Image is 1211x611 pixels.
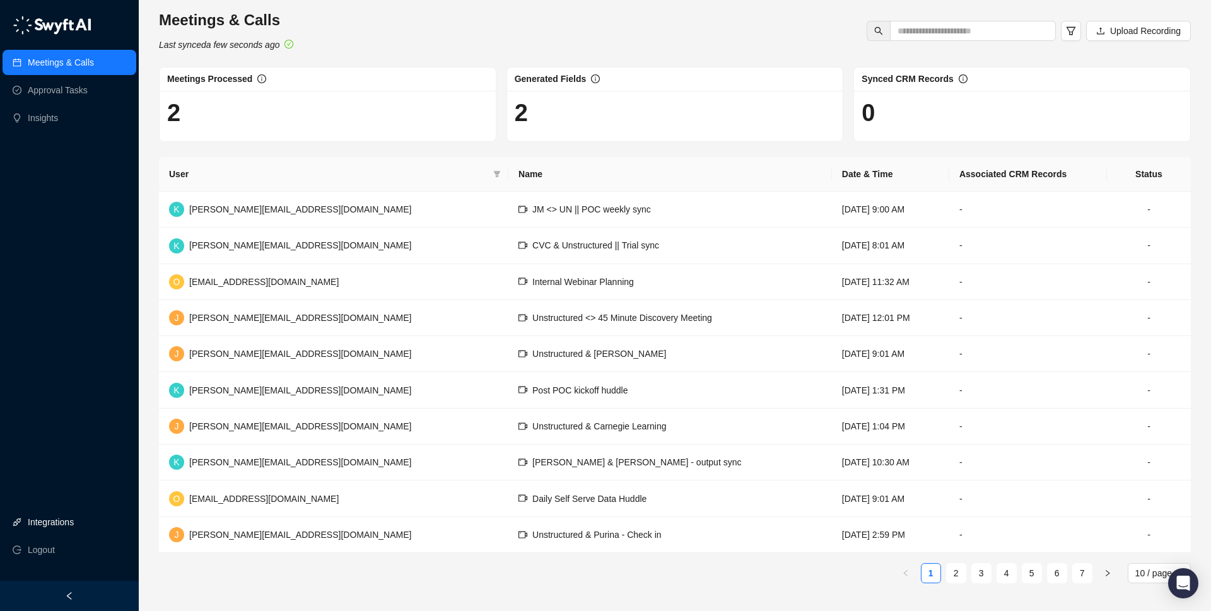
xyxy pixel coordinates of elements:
span: Synced CRM Records [862,74,953,84]
span: info-circle [257,74,266,83]
li: 3 [971,563,992,583]
td: [DATE] 2:59 PM [832,517,949,553]
td: [DATE] 1:04 PM [832,409,949,445]
td: - [949,409,1107,445]
span: Internal Webinar Planning [532,277,634,287]
td: - [1107,300,1191,336]
a: 5 [1022,564,1041,583]
td: - [1107,409,1191,445]
span: video-camera [518,349,527,358]
td: - [949,517,1107,553]
td: - [1107,480,1191,516]
li: 2 [946,563,966,583]
span: check-circle [284,40,293,49]
td: - [949,480,1107,516]
i: Last synced a few seconds ago [159,40,279,50]
span: [PERSON_NAME][EMAIL_ADDRESS][DOMAIN_NAME] [189,385,411,395]
td: - [1107,517,1191,553]
td: [DATE] 8:01 AM [832,228,949,264]
span: filter [493,170,501,178]
span: K [173,239,179,253]
li: Previous Page [896,563,916,583]
span: upload [1096,26,1105,35]
span: User [169,167,488,181]
span: O [173,275,180,289]
span: left [65,591,74,600]
td: - [1107,445,1191,480]
span: Unstructured <> 45 Minute Discovery Meeting [532,313,712,323]
span: video-camera [518,530,527,539]
h3: Meetings & Calls [159,10,293,30]
span: left [902,569,910,577]
button: left [896,563,916,583]
td: - [949,192,1107,228]
li: 4 [997,563,1017,583]
td: [DATE] 9:01 AM [832,480,949,516]
th: Date & Time [832,157,949,192]
td: - [1107,336,1191,372]
span: video-camera [518,422,527,431]
span: CVC & Unstructured || Trial sync [532,240,659,250]
span: [PERSON_NAME][EMAIL_ADDRESS][DOMAIN_NAME] [189,313,411,323]
h1: 0 [862,98,1183,127]
th: Status [1107,157,1191,192]
span: K [173,202,179,216]
span: info-circle [959,74,968,83]
td: - [949,336,1107,372]
span: Logout [28,537,55,562]
li: 1 [921,563,941,583]
span: Unstructured & [PERSON_NAME] [532,349,666,359]
span: J [175,311,179,325]
span: [PERSON_NAME][EMAIL_ADDRESS][DOMAIN_NAME] [189,530,411,540]
li: Next Page [1097,563,1118,583]
a: 3 [972,564,991,583]
td: [DATE] 1:31 PM [832,372,949,408]
a: Meetings & Calls [28,50,94,75]
span: video-camera [518,458,527,467]
span: Post POC kickoff huddle [532,385,628,395]
a: 1 [921,564,940,583]
span: J [175,347,179,361]
button: Upload Recording [1086,21,1191,41]
td: - [949,445,1107,480]
td: - [949,228,1107,264]
a: Approval Tasks [28,78,88,103]
th: Associated CRM Records [949,157,1107,192]
span: right [1104,569,1111,577]
span: video-camera [518,205,527,214]
th: Name [508,157,832,192]
span: Daily Self Serve Data Huddle [532,494,646,504]
a: Insights [28,105,58,131]
span: K [173,383,179,397]
li: 5 [1022,563,1042,583]
span: search [874,26,883,35]
td: - [1107,192,1191,228]
td: [DATE] 9:00 AM [832,192,949,228]
div: Open Intercom Messenger [1168,568,1198,598]
span: video-camera [518,494,527,503]
span: Unstructured & Purina - Check in [532,530,662,540]
span: 10 / page [1135,564,1183,583]
li: 7 [1072,563,1092,583]
a: 7 [1073,564,1092,583]
td: [DATE] 11:32 AM [832,264,949,300]
span: Unstructured & Carnegie Learning [532,421,666,431]
span: [EMAIL_ADDRESS][DOMAIN_NAME] [189,277,339,287]
img: logo-05li4sbe.png [13,16,91,35]
span: Upload Recording [1110,24,1181,38]
span: video-camera [518,313,527,322]
span: [PERSON_NAME] & [PERSON_NAME] - output sync [532,457,741,467]
span: Meetings Processed [167,74,252,84]
span: [PERSON_NAME][EMAIL_ADDRESS][DOMAIN_NAME] [189,204,411,214]
span: Generated Fields [515,74,587,84]
td: - [1107,372,1191,408]
span: info-circle [591,74,600,83]
span: J [175,419,179,433]
a: 4 [997,564,1016,583]
td: - [949,372,1107,408]
td: - [949,264,1107,300]
span: J [175,528,179,542]
span: video-camera [518,385,527,394]
td: - [949,300,1107,336]
span: [PERSON_NAME][EMAIL_ADDRESS][DOMAIN_NAME] [189,349,411,359]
